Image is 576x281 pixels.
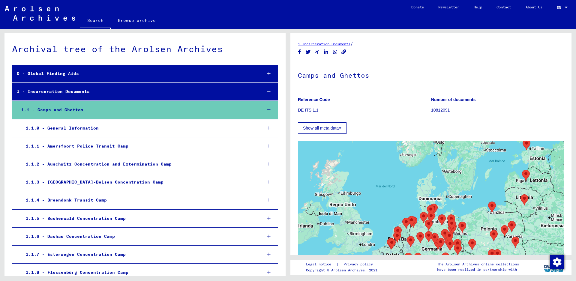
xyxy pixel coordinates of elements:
[468,239,476,250] div: Groß-Rosen Concentration Camp
[445,232,453,243] div: Lichtenburg Concentration Camp
[298,61,564,88] h1: Camps and Ghettos
[458,222,466,233] div: Concentration Camp Sonnenburg
[17,104,257,116] div: 1.1 - Camps and Ghettos
[5,6,75,21] img: Arolsen_neg.svg
[21,231,257,242] div: 1.1.6 - Dachau Concentration Camp
[393,232,401,243] div: Herzogenbusch-Vught Concentration Camp
[80,13,111,29] a: Search
[414,253,422,264] div: Concentration Camp Osthofen
[434,239,442,250] div: Buchenwald Concentration Camp
[298,97,330,102] b: Reference Code
[12,86,257,97] div: 1 - Incarceration Documents
[557,5,563,10] span: EN
[454,239,461,250] div: Schutzhaftlager Hohnstein
[523,139,530,150] div: Klooga / Vaivara Concentration Camp
[431,107,564,113] p: 10812091
[21,267,257,278] div: 1.1.8 - Flossenbürg Concentration Camp
[437,267,519,272] p: have been realized in partnership with
[441,229,449,240] div: Concentration Camp Roßlau
[408,216,415,227] div: Papenburg Penitentiary Camp/ Emslandlager
[305,48,311,56] button: Share on Twitter
[21,249,257,260] div: 1.1.7 - Esterwegen Concentration Camp
[350,41,353,46] span: /
[511,237,519,248] div: Lublin (Majdanek) Concentration Camp
[306,261,380,268] div: |
[341,48,347,56] button: Copy link
[438,214,446,226] div: Concentration Camps Wittmoor, Fuhlsbüttel and Neuengamme
[21,122,257,134] div: 1.1.0 - General Information
[21,158,257,170] div: 1.1.2 - Auschwitz Concentration and Extermination Camp
[448,224,456,235] div: Labor Reformatory Camp Großbeeren
[12,68,257,79] div: 0 - Global Finding Aids
[437,262,519,267] p: The Arolsen Archives online collections
[21,176,257,188] div: 1.1.3 - [GEOGRAPHIC_DATA]-Belsen Concentration Camp
[332,48,338,56] button: Share on WhatsApp
[431,233,439,244] div: Mittelbau (Dora) Concentration Camp
[323,48,329,56] button: Share on LinkedIn
[111,13,163,28] a: Browse archive
[447,214,455,226] div: Ravensbrück Concentration Camp
[296,48,303,56] button: Share on Facebook
[522,170,530,181] div: Riga (Kaiserwald) Concentration Camp and Riga Ghetto
[442,253,449,264] div: Flossenbürg Concentration Camp
[12,42,278,56] div: Archival tree of the Arolsen Archives
[21,213,257,224] div: 1.1.5 - Buchenwald Concentration Camp
[409,217,417,228] div: Esterwegen Concentration Camp
[402,218,410,229] div: Westerbork Assembly and Transit Camp
[425,220,433,231] div: Bergen-Belsen Concentration Camp
[388,238,396,250] div: Mecheln (Malines) SS Deportation Camp
[488,249,496,260] div: Auschwitz Concentration and Extermination Camp
[520,194,528,205] div: Kauen (Kaunas, Kowno) Ghetto
[446,240,454,251] div: Sachsenburg Concentration Camp
[430,204,438,215] div: Concentration Camp Eutin
[437,238,445,249] div: Concentration Camp Bad Sulza
[339,261,380,268] a: Privacy policy
[306,261,336,268] a: Legal notice
[508,221,516,232] div: Treblinka Labour Camp
[449,223,457,234] div: Concentration Camp Columbia-Haus Concentration Camp
[21,194,257,206] div: 1.1.4 - Breendonk Transit Camp
[420,212,427,223] div: Sandbostel Absorption Camp
[543,259,565,274] img: yv_logo.png
[298,42,350,46] a: 1 Incarceration Documents
[425,231,433,242] div: Moringen Concentration Camp and "Jugendschutzlager"/ Protective Custody Camp for Juveniles
[298,122,346,134] button: Show all meta data
[298,107,431,113] p: DE ITS 1.1
[427,212,435,223] div: Neuengamme Concentration Camp
[431,97,476,102] b: Number of documents
[445,238,453,249] div: Concentration Camp Colditz
[448,219,456,230] div: Sachsenhausen Concentration Camp
[404,253,412,264] div: Hinzert Special SS Camp
[490,230,498,241] div: Litzmannstadt (Lodz) Ghetto and "Polen-Jugendverwahrlager" /Detention Camp for Polish Juveniles
[427,205,435,216] div: Concentration Camp Kuhlen
[394,226,402,238] div: Amersfoort Police Transit Camp
[306,268,380,273] p: Copyright © Arolsen Archives, 2021
[21,140,257,152] div: 1.1.1 - Amersfoort Police Transit Camp
[488,202,496,213] div: Stutthof Concentration Camp
[454,244,462,255] div: Theresienstadt Ghetto
[407,236,415,247] div: Concentration Camp Kemna
[550,255,564,269] img: Change consent
[501,225,508,236] div: Warsaw Ghetto and Concentration Camp
[387,238,395,249] div: Breendonk Transit Camp
[314,48,320,56] button: Share on Xing
[493,249,501,260] div: Krakau-Plaszow Concentration Camp
[416,232,424,243] div: Niederhagen (Wewelsburg) Concentration Camp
